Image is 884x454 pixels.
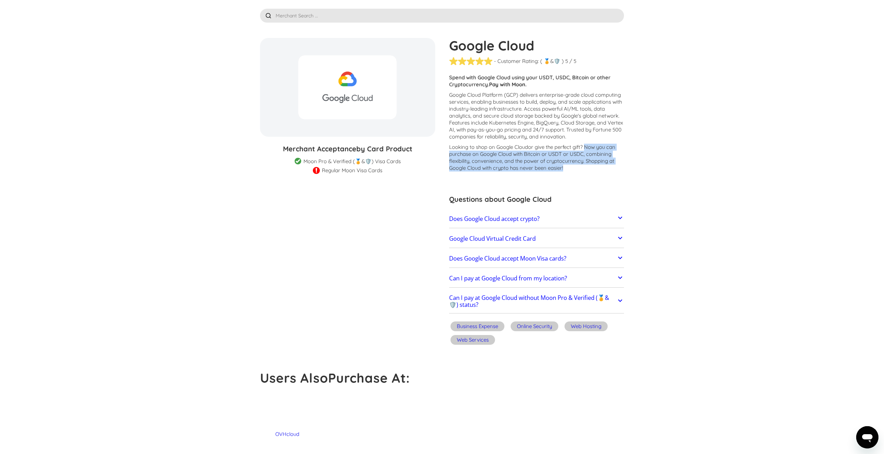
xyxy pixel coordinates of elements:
div: ( [540,58,542,65]
div: Web Services [457,336,489,343]
a: Can I pay at Google Cloud without Moon Pro & Verified (🏅&🛡️) status? [449,291,624,312]
div: Web Hosting [571,323,601,330]
div: ) [562,58,564,65]
div: - Customer Rating: [494,58,539,65]
a: Google Cloud Virtual Credit Card [449,231,624,246]
div: Moon Pro & Verified (🏅&🛡️) Visa Cards [303,158,401,165]
a: Does Google Cloud accept crypto? [449,212,624,226]
strong: Pay with Moon. [489,81,527,88]
p: Looking to shop on Google Cloud ? Now you can purchase on Google Cloud with Bitcoin or USDT or US... [449,144,624,172]
a: Can I pay at Google Cloud from my location? [449,271,624,286]
a: Web Hosting [563,320,609,334]
iframe: Кнопка запуска окна обмена сообщениями [856,426,878,448]
div: Regular Moon Visa Cards [322,167,382,174]
h3: Questions about Google Cloud [449,194,624,205]
a: Web Services [449,334,496,348]
h2: Can I pay at Google Cloud from my location? [449,275,567,282]
input: Merchant Search ... [260,9,624,23]
h1: Google Cloud [449,38,624,53]
strong: Purchase At [328,370,406,386]
p: Google Cloud Platform (GCP) delivers enterprise-grade cloud computing services, enabling business... [449,91,624,140]
h3: Merchant Acceptance [260,144,435,154]
div: OVHcloud [260,431,315,438]
a: Business Expense [449,320,506,334]
span: by Card Product [356,144,412,153]
p: Spend with Google Cloud using your USDT, USDC, Bitcoin or other Cryptocurrency. [449,74,624,88]
a: Does Google Cloud accept Moon Visa cards? [449,251,624,266]
span: or give the perfect gift [528,144,580,150]
div: Online Security [517,323,552,330]
div: 5 [565,58,568,65]
h2: Does Google Cloud accept crypto? [449,215,540,222]
strong: Users Also [260,370,328,386]
h2: Can I pay at Google Cloud without Moon Pro & Verified (🏅&🛡️) status? [449,294,616,308]
div: / 5 [569,58,576,65]
strong: : [406,370,410,386]
div: Business Expense [457,323,498,330]
a: Online Security [509,320,560,334]
h2: Google Cloud Virtual Credit Card [449,235,536,242]
h2: Does Google Cloud accept Moon Visa cards? [449,255,566,262]
div: 🏅&🛡️ [544,58,560,65]
a: OVHcloud [260,395,315,438]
